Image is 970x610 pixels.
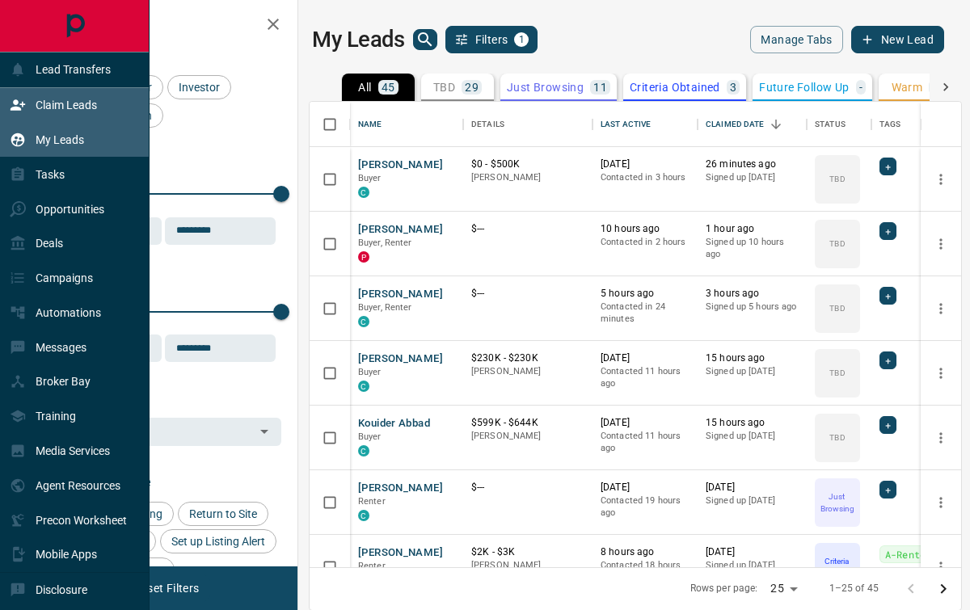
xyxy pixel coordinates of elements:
div: condos.ca [358,510,369,521]
p: TBD [829,302,845,314]
p: Criteria Obtained [630,82,720,93]
button: [PERSON_NAME] [358,545,443,561]
p: [PERSON_NAME] [471,430,584,443]
p: Criteria Obtained [816,555,858,579]
span: Return to Site [183,507,263,520]
p: Just Browsing [816,490,858,515]
p: 15 hours ago [706,416,799,430]
button: search button [413,29,437,50]
span: Buyer [358,367,382,377]
span: + [885,288,891,304]
div: + [879,351,896,369]
div: condos.ca [358,381,369,392]
button: Go to next page [927,573,959,605]
button: more [929,426,953,450]
p: 11 [593,82,607,93]
p: [PERSON_NAME] [471,171,584,184]
p: $230K - $230K [471,351,584,365]
p: Signed up [DATE] [706,365,799,378]
button: [PERSON_NAME] [358,351,443,367]
p: $--- [471,481,584,494]
p: Contacted in 2 hours [601,236,690,249]
p: Contacted in 24 minutes [601,301,690,326]
p: 5 hours ago [601,287,690,301]
p: 3 hours ago [706,287,799,301]
div: Claimed Date [706,102,765,147]
p: Contacted 19 hours ago [601,494,690,520]
span: Buyer, Renter [358,302,412,313]
span: Renter [358,561,386,571]
p: [PERSON_NAME] [471,365,584,378]
p: TBD [829,238,845,250]
button: more [929,297,953,321]
p: Signed up [DATE] [706,559,799,572]
span: + [885,223,891,239]
p: Contacted 11 hours ago [601,430,690,455]
button: [PERSON_NAME] [358,287,443,302]
div: Details [471,102,504,147]
p: 10 hours ago [601,222,690,236]
p: Contacted 11 hours ago [601,365,690,390]
p: Signed up [DATE] [706,494,799,507]
p: $2K - $3K [471,545,584,559]
button: more [929,490,953,515]
div: condos.ca [358,187,369,198]
div: Claimed Date [698,102,807,147]
h2: Filters [52,16,281,36]
p: 26 minutes ago [706,158,799,171]
p: Signed up [DATE] [706,171,799,184]
button: [PERSON_NAME] [358,481,443,496]
p: [DATE] [601,158,690,171]
p: Rows per page: [690,582,758,595]
button: more [929,232,953,256]
span: + [885,158,891,175]
div: Details [463,102,593,147]
div: + [879,416,896,434]
button: Open [253,420,276,443]
h1: My Leads [312,27,405,53]
button: Sort [765,113,787,136]
div: condos.ca [358,316,369,327]
p: $--- [471,222,584,236]
p: All [358,82,371,93]
span: Buyer [358,431,382,442]
p: 29 [465,82,479,93]
button: Kouider Abbad [358,416,430,431]
div: Return to Site [178,502,268,526]
p: [DATE] [601,351,690,365]
div: Tags [879,102,901,147]
button: Manage Tabs [750,26,842,53]
span: Investor [173,81,226,94]
button: Reset Filters [123,574,209,602]
p: 1–25 of 45 [829,582,879,595]
p: Contacted 18 hours ago [601,559,690,584]
button: more [929,167,953,191]
p: 8 hours ago [601,545,690,559]
p: Just Browsing [507,82,584,93]
p: [DATE] [706,545,799,559]
p: TBD [829,367,845,379]
div: property.ca [358,251,369,263]
div: Set up Listing Alert [160,529,276,553]
div: Name [350,102,463,147]
p: $--- [471,287,584,301]
p: Warm [892,82,923,93]
div: + [879,222,896,240]
div: + [879,158,896,175]
div: Last Active [601,102,651,147]
p: 1 hour ago [706,222,799,236]
div: 25 [764,577,803,600]
span: Buyer, Renter [358,238,412,248]
p: 15 hours ago [706,351,799,365]
span: + [885,482,891,498]
p: Contacted in 3 hours [601,171,690,184]
button: more [929,555,953,579]
span: A-Renter [885,546,931,562]
div: Name [358,102,382,147]
span: + [885,352,891,368]
p: [PERSON_NAME] [471,559,584,572]
p: TBD [433,82,455,93]
div: Status [815,102,846,147]
p: 45 [382,82,395,93]
p: Signed up [DATE] [706,430,799,443]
